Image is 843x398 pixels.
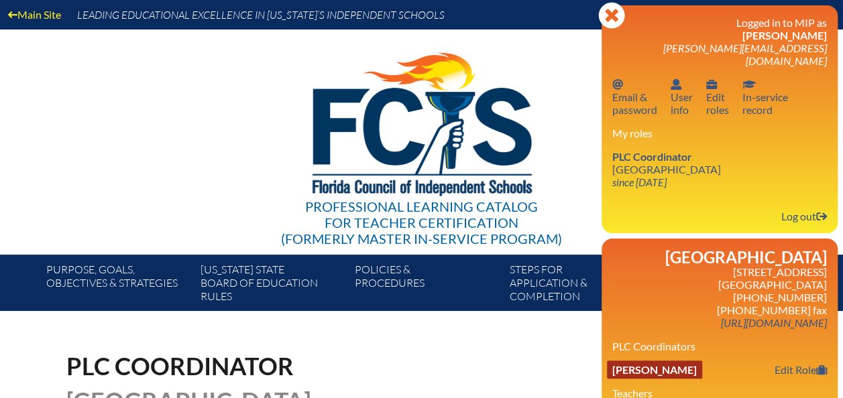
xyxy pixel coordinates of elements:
h3: PLC Coordinators [612,340,827,352]
svg: User info [706,79,717,90]
svg: User info [671,79,681,90]
span: for Teacher Certification [325,214,518,230]
svg: In-service record [742,79,756,90]
a: Main Site [3,5,66,23]
a: Edit Role [769,360,832,379]
i: since [DATE] [612,176,667,188]
a: User infoUserinfo [665,75,698,119]
a: [US_STATE] StateBoard of Education rules [195,260,349,311]
svg: Email password [612,79,623,90]
svg: Log out [816,211,827,222]
div: Professional Learning Catalog (formerly Master In-service Program) [281,198,562,247]
a: Log outLog out [776,207,832,225]
a: [PERSON_NAME] [607,360,702,379]
a: PLC Coordinator [GEOGRAPHIC_DATA] since [DATE] [607,147,726,191]
a: Purpose, goals,objectives & strategies [40,260,194,311]
img: FCISlogo221.eps [283,29,560,212]
a: Email passwordEmail &password [607,75,663,119]
span: PLC Coordinator [66,351,294,381]
h2: [GEOGRAPHIC_DATA] [612,249,827,265]
a: In-service recordIn-servicerecord [737,75,793,119]
svg: Close [598,2,625,29]
h3: My roles [612,127,827,139]
a: Steps forapplication & completion [504,260,659,311]
a: User infoEditroles [701,75,734,119]
h3: Logged in to MIP as [612,16,827,67]
a: Policies &Procedures [349,260,504,311]
span: PLC Coordinator [612,150,692,163]
span: [PERSON_NAME] [742,29,827,42]
p: [STREET_ADDRESS] [GEOGRAPHIC_DATA] [PHONE_NUMBER] [PHONE_NUMBER] fax [612,265,827,329]
a: [URL][DOMAIN_NAME] [716,314,832,332]
a: Professional Learning Catalog for Teacher Certification(formerly Master In-service Program) [276,27,567,249]
span: [PERSON_NAME][EMAIL_ADDRESS][DOMAIN_NAME] [663,42,827,67]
